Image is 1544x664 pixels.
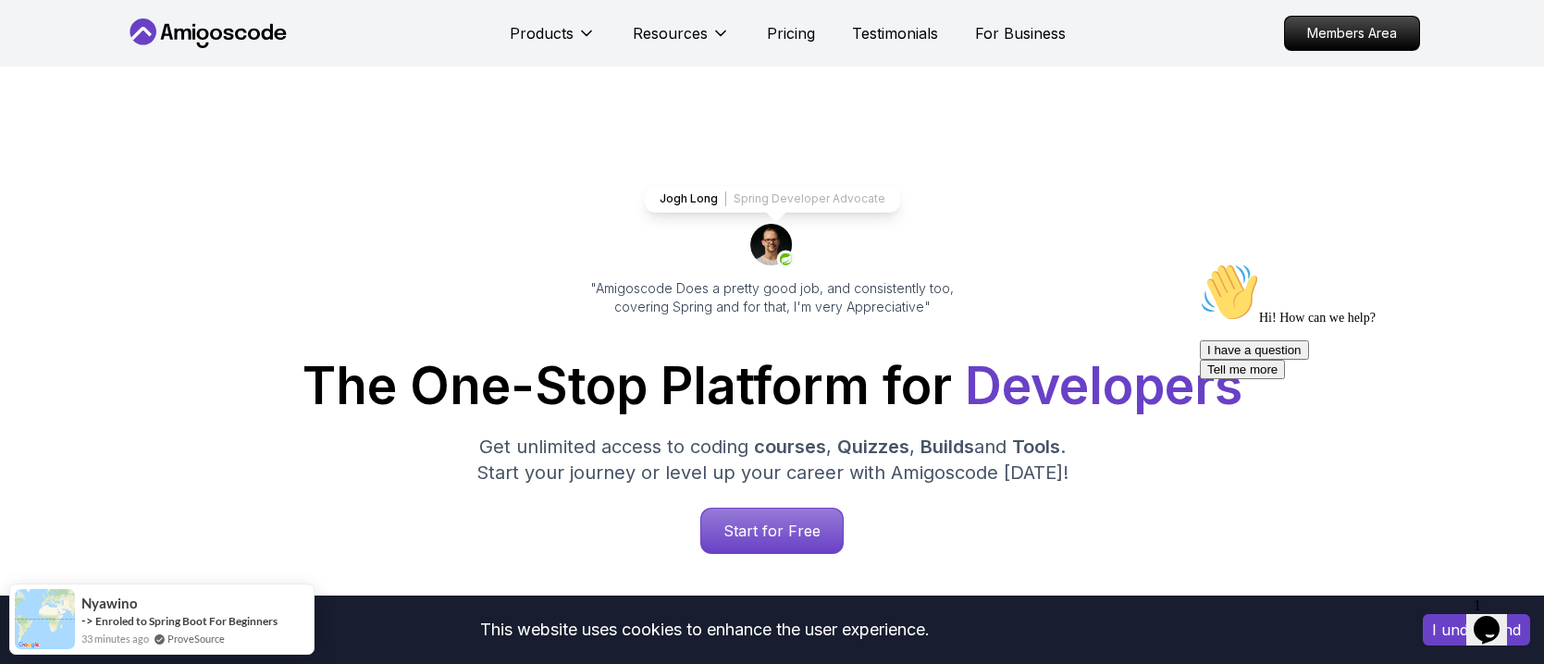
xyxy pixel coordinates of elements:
[767,22,815,44] a: Pricing
[975,22,1066,44] a: For Business
[7,7,67,67] img: :wave:
[1466,590,1525,646] iframe: chat widget
[837,436,909,458] span: Quizzes
[7,105,93,124] button: Tell me more
[81,631,149,646] span: 33 minutes ago
[140,361,1405,412] h1: The One-Stop Platform for
[14,609,1395,650] div: This website uses cookies to enhance the user experience.
[167,631,225,646] a: ProveSource
[701,509,843,553] p: Start for Free
[81,596,138,611] span: Nyawino
[750,224,795,268] img: josh long
[660,191,718,206] p: Jogh Long
[920,436,974,458] span: Builds
[1284,16,1420,51] a: Members Area
[1192,255,1525,581] iframe: chat widget
[1285,17,1419,50] p: Members Area
[1423,614,1530,646] button: Accept cookies
[81,613,93,628] span: ->
[700,508,844,554] a: Start for Free
[1012,436,1060,458] span: Tools
[462,434,1083,486] p: Get unlimited access to coding , , and . Start your journey or level up your career with Amigosco...
[852,22,938,44] a: Testimonials
[754,436,826,458] span: courses
[7,55,183,69] span: Hi! How can we help?
[7,7,340,124] div: 👋Hi! How can we help?I have a questionTell me more
[565,279,980,316] p: "Amigoscode Does a pretty good job, and consistently too, covering Spring and for that, I'm very ...
[15,589,75,649] img: provesource social proof notification image
[633,22,708,44] p: Resources
[95,614,278,628] a: Enroled to Spring Boot For Beginners
[510,22,574,44] p: Products
[510,22,596,59] button: Products
[7,85,117,105] button: I have a question
[734,191,885,206] p: Spring Developer Advocate
[965,355,1242,416] span: Developers
[633,22,730,59] button: Resources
